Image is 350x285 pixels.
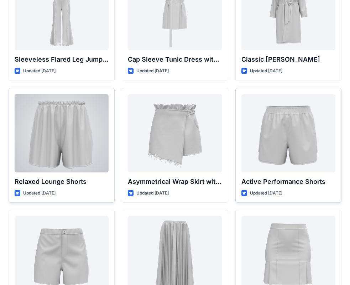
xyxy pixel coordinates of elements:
p: Updated [DATE] [23,67,56,75]
a: Active Performance Shorts [241,94,335,172]
p: Updated [DATE] [136,190,169,197]
p: Updated [DATE] [136,67,169,75]
p: Updated [DATE] [23,190,56,197]
p: Relaxed Lounge Shorts [15,177,109,187]
p: Active Performance Shorts [241,177,335,187]
p: Asymmetrical Wrap Skirt with Ruffle Waist [128,177,222,187]
p: Classic [PERSON_NAME] [241,55,335,64]
p: Updated [DATE] [250,190,282,197]
p: Sleeveless Flared Leg Jumpsuit [15,55,109,64]
a: Asymmetrical Wrap Skirt with Ruffle Waist [128,94,222,172]
p: Updated [DATE] [250,67,282,75]
a: Relaxed Lounge Shorts [15,94,109,172]
p: Cap Sleeve Tunic Dress with Belt [128,55,222,64]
